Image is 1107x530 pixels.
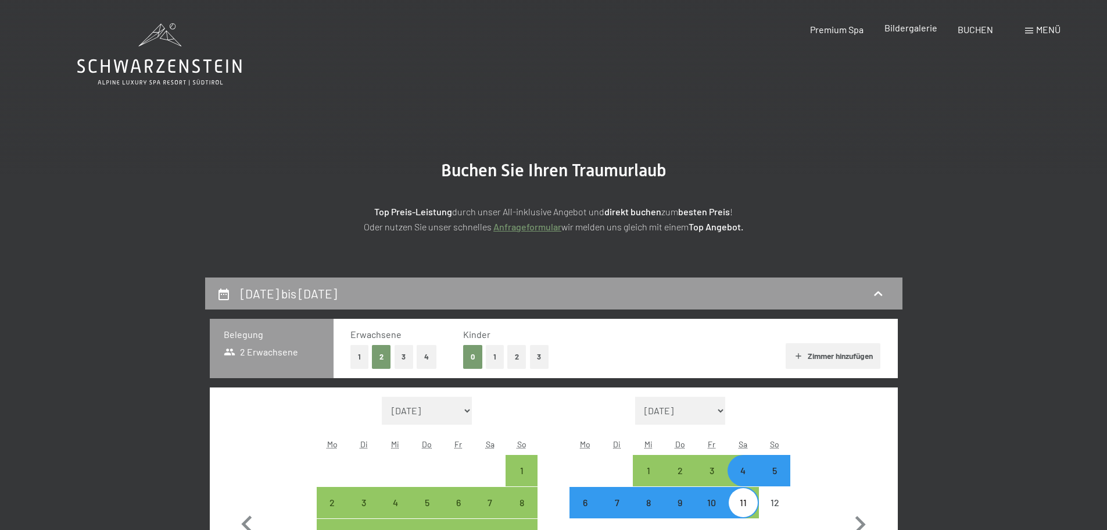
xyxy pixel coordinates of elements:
div: 11 [729,498,758,527]
abbr: Freitag [454,439,462,449]
abbr: Mittwoch [391,439,399,449]
div: 5 [760,466,789,495]
h2: [DATE] bis [DATE] [241,286,337,301]
div: 4 [381,498,410,527]
div: Tue Mar 03 2026 [348,487,379,518]
abbr: Mittwoch [644,439,653,449]
div: Sun Apr 05 2026 [759,455,790,486]
div: 8 [634,498,663,527]
div: Anreise möglich [696,487,727,518]
div: Thu Apr 09 2026 [664,487,696,518]
a: Premium Spa [810,24,864,35]
div: Sat Mar 07 2026 [474,487,506,518]
div: 4 [729,466,758,495]
div: 5 [413,498,442,527]
button: 0 [463,345,482,369]
div: 6 [444,498,473,527]
strong: Top Angebot. [689,221,743,232]
div: 2 [318,498,347,527]
div: Anreise möglich [728,487,759,518]
div: Tue Apr 07 2026 [601,487,633,518]
div: Sat Apr 04 2026 [728,455,759,486]
div: Anreise möglich [601,487,633,518]
div: Sat Apr 11 2026 [728,487,759,518]
button: 1 [350,345,368,369]
div: 3 [349,498,378,527]
abbr: Dienstag [360,439,368,449]
div: Anreise möglich [474,487,506,518]
div: 8 [507,498,536,527]
div: Anreise möglich [664,487,696,518]
a: BUCHEN [958,24,993,35]
div: Anreise möglich [728,455,759,486]
div: Thu Apr 02 2026 [664,455,696,486]
div: Wed Mar 04 2026 [379,487,411,518]
div: Thu Mar 05 2026 [411,487,443,518]
span: Kinder [463,329,490,340]
button: 3 [530,345,549,369]
button: 2 [507,345,526,369]
abbr: Freitag [708,439,715,449]
div: 1 [507,466,536,495]
div: Sun Apr 12 2026 [759,487,790,518]
div: 3 [697,466,726,495]
div: Anreise möglich [317,487,348,518]
button: Zimmer hinzufügen [786,343,880,369]
abbr: Samstag [739,439,747,449]
button: 2 [372,345,391,369]
div: Anreise möglich [759,455,790,486]
div: 7 [603,498,632,527]
div: Wed Apr 01 2026 [633,455,664,486]
span: 2 Erwachsene [224,346,299,358]
p: durch unser All-inklusive Angebot und zum ! Oder nutzen Sie unser schnelles wir melden uns gleich... [263,204,844,234]
div: Anreise möglich [633,455,664,486]
div: Anreise möglich [348,487,379,518]
div: Anreise möglich [506,487,537,518]
span: Buchen Sie Ihren Traumurlaub [441,160,667,180]
abbr: Dienstag [613,439,621,449]
div: 12 [760,498,789,527]
abbr: Sonntag [517,439,526,449]
abbr: Montag [327,439,338,449]
div: 7 [475,498,504,527]
a: Anfrageformular [493,221,561,232]
div: Fri Mar 06 2026 [443,487,474,518]
abbr: Sonntag [770,439,779,449]
abbr: Montag [580,439,590,449]
div: Wed Apr 08 2026 [633,487,664,518]
div: Sun Mar 01 2026 [506,455,537,486]
div: Anreise möglich [379,487,411,518]
div: Anreise möglich [569,487,601,518]
div: Fri Apr 03 2026 [696,455,727,486]
abbr: Donnerstag [675,439,685,449]
div: Sun Mar 08 2026 [506,487,537,518]
div: 9 [665,498,694,527]
strong: Top Preis-Leistung [374,206,452,217]
div: Anreise möglich [664,455,696,486]
button: 4 [417,345,436,369]
div: Anreise möglich [411,487,443,518]
a: Bildergalerie [884,22,937,33]
div: Anreise möglich [633,487,664,518]
strong: direkt buchen [604,206,661,217]
div: 10 [697,498,726,527]
button: 1 [486,345,504,369]
div: Mon Apr 06 2026 [569,487,601,518]
div: 1 [634,466,663,495]
abbr: Donnerstag [422,439,432,449]
span: Erwachsene [350,329,402,340]
span: Menü [1036,24,1061,35]
div: Fri Apr 10 2026 [696,487,727,518]
div: 2 [665,466,694,495]
div: Anreise möglich [696,455,727,486]
h3: Belegung [224,328,320,341]
div: Anreise nicht möglich [759,487,790,518]
div: Mon Mar 02 2026 [317,487,348,518]
div: Anreise möglich [506,455,537,486]
abbr: Samstag [486,439,495,449]
div: 6 [571,498,600,527]
button: 3 [395,345,414,369]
